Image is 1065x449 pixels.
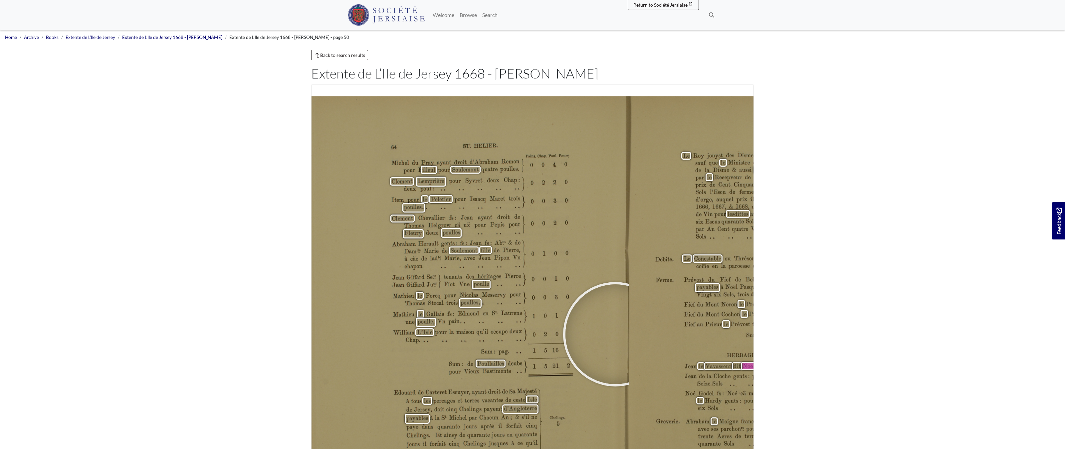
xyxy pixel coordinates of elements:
[710,182,714,187] span: de
[393,329,438,336] span: [PERSON_NAME]
[426,311,442,317] span: Gallais
[478,273,499,280] span: héritages
[504,180,518,187] span: Chap:
[509,240,511,245] span: &
[713,167,727,173] span: Disme
[392,197,402,203] span: Item
[420,186,432,192] span: poul:
[729,204,732,209] span: &
[694,255,721,262] span: Coñestable
[406,336,426,345] span: Chap...
[753,161,758,166] span: en
[498,320,499,324] span: .
[715,175,739,181] span: Recepveur
[553,221,555,225] span: 2
[1052,202,1065,239] a: Would you like to provide feedback?
[122,35,222,40] a: Extente de L’Ile de Jersey 1668 - [PERSON_NAME]
[696,160,705,166] span: sauf
[442,337,446,346] span: ..
[444,281,447,287] span: F
[710,188,724,195] span: l’Escu
[457,8,480,22] a: Browse
[746,301,763,307] span: Prévost
[481,348,507,356] span: Sum:pag.
[1055,208,1063,234] span: Feedback
[483,311,488,317] span: en
[509,198,524,206] span: trois}
[392,241,434,247] span: [PERSON_NAME]
[348,3,425,27] a: Société Jersiaise logo
[392,274,403,280] span: Jean
[717,197,731,203] span: auquel
[311,50,368,60] a: Back to search results
[737,197,745,203] span: prix
[553,180,555,184] span: 2
[729,264,747,270] span: paroesse
[417,292,422,300] span: le
[520,319,521,325] span: .
[474,223,484,229] span: pour
[348,4,425,26] img: Société Jersiaise
[470,240,480,246] span: Jean
[518,186,520,193] span: .
[406,282,423,288] span: Giﬂ'ard
[721,263,725,268] span: la
[461,337,464,346] span: ..
[718,225,728,231] span: Cent
[751,226,766,233] span: Vingts
[712,264,717,269] span: en
[449,215,455,221] span: fs:
[553,162,555,167] span: 4
[752,321,765,327] span: trente
[494,255,508,261] span: Pipon
[740,284,756,290] span: Pasque
[417,328,431,337] span: L’Isle
[476,329,486,335] span: qu’il
[418,178,443,185] span: Lemprière
[444,265,445,269] span: .
[404,223,444,228] span: [PERSON_NAME]
[739,301,744,308] span: le
[491,330,506,336] span: occupe
[749,311,766,317] span: Prévost
[684,255,690,263] span: Le
[470,158,511,165] span: [PERSON_NAME]
[529,346,561,403] span: \\
[458,310,499,316] span: [PERSON_NAME]
[479,254,489,260] span: Jean
[684,321,694,328] span: Fief
[412,160,417,165] span: du
[696,204,708,210] span: 1666,
[728,211,747,217] span: lesdittes
[443,229,460,236] span: poulles
[656,276,673,283] span: Ferme.
[46,35,59,40] a: Books
[451,247,477,254] span: Seulemont
[517,321,517,323] span: .
[464,223,469,226] span: u)”:
[418,240,436,246] span: Herault
[722,219,742,225] span: quarante
[517,334,521,347] span: ..
[463,143,469,149] span: ST.
[724,292,734,298] span: Sols,
[418,214,442,221] span: Chevallier
[438,318,443,324] span: Vn
[392,282,403,288] span: Jean
[454,159,465,165] span: droit
[404,230,423,238] span: Fleury
[715,212,725,218] span: pour
[406,274,423,280] span: Giﬁ‘ard
[513,254,519,260] span: Vn
[474,281,488,288] span: poulle
[474,142,497,149] span: HELIER.
[709,161,717,167] span: que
